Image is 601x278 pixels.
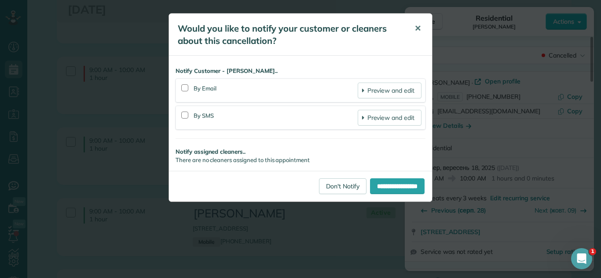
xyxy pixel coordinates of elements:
strong: Notify assigned cleaners.. [176,148,425,156]
a: Don't Notify [319,178,366,194]
span: There are no cleaners assigned to this appointment [176,156,310,163]
span: 1 [589,248,596,255]
iframe: Intercom live chat [571,248,592,269]
div: By Email [194,83,358,98]
strong: Notify Customer - [PERSON_NAME].. [176,67,425,75]
div: By SMS [194,110,358,126]
a: Preview and edit [358,110,421,126]
span: ✕ [414,23,421,33]
a: Preview and edit [358,83,421,98]
h5: Would you like to notify your customer or cleaners about this cancellation? [178,22,402,47]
